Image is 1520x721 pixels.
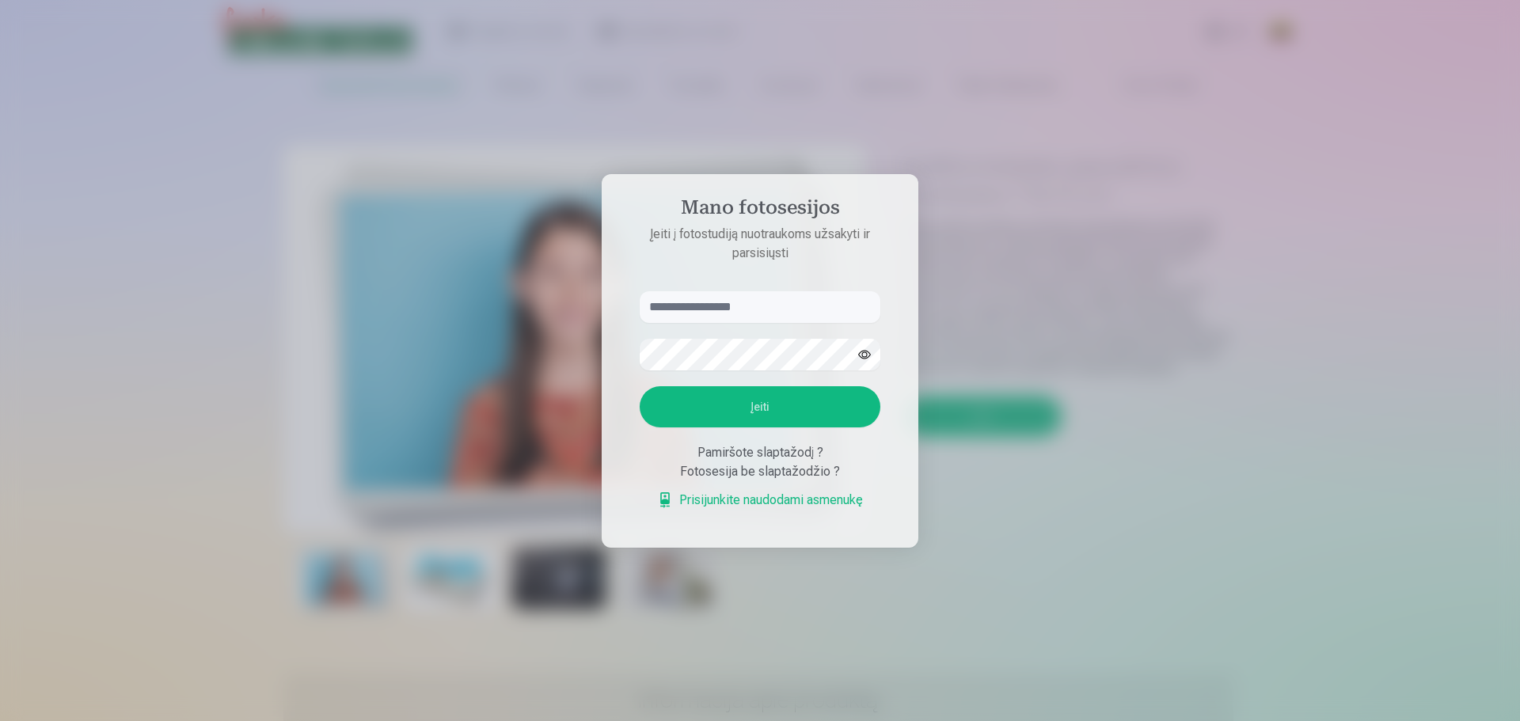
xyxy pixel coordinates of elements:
button: Įeiti [640,386,880,427]
div: Pamiršote slaptažodį ? [640,443,880,462]
a: Prisijunkite naudodami asmenukę [657,491,863,510]
h4: Mano fotosesijos [624,196,896,225]
div: Fotosesija be slaptažodžio ? [640,462,880,481]
p: Įeiti į fotostudiją nuotraukoms užsakyti ir parsisiųsti [624,225,896,263]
